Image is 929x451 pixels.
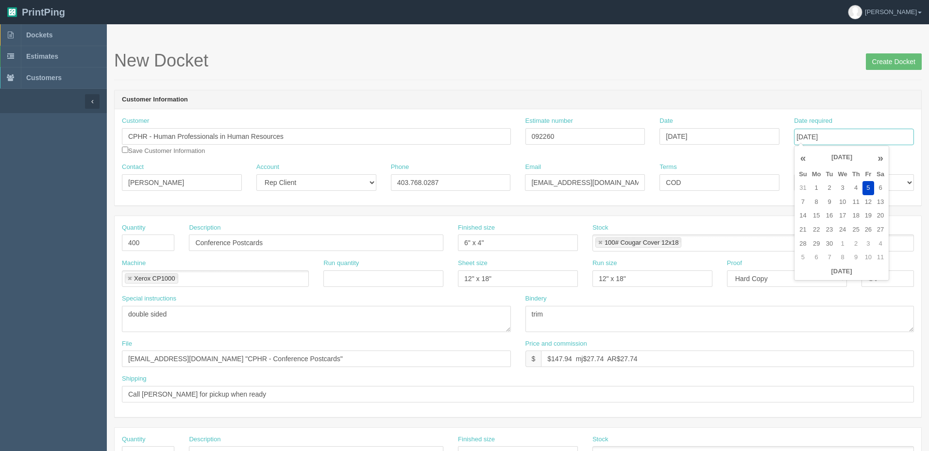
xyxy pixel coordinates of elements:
td: 11 [874,251,887,265]
td: 26 [862,223,874,237]
td: 18 [850,209,862,223]
td: 10 [862,251,874,265]
label: Quantity [122,223,145,233]
td: 29 [810,237,824,251]
label: Stock [592,223,608,233]
textarea: trim and score in the middle [525,306,914,332]
label: Date [659,117,673,126]
td: 23 [824,223,836,237]
th: « [796,148,810,167]
th: Su [796,167,810,182]
textarea: Page one is outside and page 2 is inside [122,306,511,332]
td: 8 [835,251,849,265]
span: Dockets [26,31,52,39]
td: 1 [835,237,849,251]
label: Proof [727,259,742,268]
th: Th [850,167,862,182]
label: Bindery [525,294,547,303]
label: Quantity [122,435,145,444]
div: Xerox CP1000 [134,275,175,282]
th: [DATE] [796,265,887,279]
td: 4 [850,181,862,195]
td: 30 [824,237,836,251]
label: Special instructions [122,294,176,303]
td: 15 [810,209,824,223]
td: 17 [835,209,849,223]
div: $ [525,351,541,367]
td: 9 [824,195,836,209]
td: 4 [874,237,887,251]
label: Sheet size [458,259,488,268]
input: Create Docket [866,53,922,70]
label: Contact [122,163,144,172]
th: Sa [874,167,887,182]
td: 19 [862,209,874,223]
h1: New Docket [114,51,922,70]
label: Price and commission [525,339,587,349]
td: 13 [874,195,887,209]
td: 8 [810,195,824,209]
td: 7 [796,195,810,209]
label: Account [256,163,279,172]
td: 12 [862,195,874,209]
label: Shipping [122,374,147,384]
label: Phone [391,163,409,172]
td: 16 [824,209,836,223]
td: 3 [835,181,849,195]
td: 2 [824,181,836,195]
label: Customer [122,117,149,126]
label: Machine [122,259,146,268]
label: Email [525,163,541,172]
th: Fr [862,167,874,182]
td: 11 [850,195,862,209]
div: Save Customer Information [122,117,511,155]
td: 1 [810,181,824,195]
input: Enter customer name [122,128,511,145]
td: 20 [874,209,887,223]
th: [DATE] [810,148,874,167]
div: 100# Cougar Cover 12x18 [605,239,679,246]
label: Run size [592,259,617,268]
label: Estimate number [525,117,573,126]
th: Mo [810,167,824,182]
label: Stock [592,435,608,444]
td: 25 [850,223,862,237]
th: We [835,167,849,182]
header: Customer Information [115,90,921,110]
td: 6 [874,181,887,195]
label: Description [189,435,220,444]
label: Run quantity [323,259,359,268]
td: 10 [835,195,849,209]
label: File [122,339,132,349]
td: 28 [796,237,810,251]
td: 22 [810,223,824,237]
label: Description [189,223,220,233]
img: avatar_default-7531ab5dedf162e01f1e0bb0964e6a185e93c5c22dfe317fb01d7f8cd2b1632c.jpg [848,5,862,19]
td: 5 [796,251,810,265]
td: 6 [810,251,824,265]
td: 7 [824,251,836,265]
td: 5 [862,181,874,195]
td: 27 [874,223,887,237]
label: Finished size [458,435,495,444]
img: logo-3e63b451c926e2ac314895c53de4908e5d424f24456219fb08d385ab2e579770.png [7,7,17,17]
label: Terms [659,163,676,172]
td: 24 [835,223,849,237]
th: Tu [824,167,836,182]
span: Estimates [26,52,58,60]
label: Date required [794,117,832,126]
span: Customers [26,74,62,82]
td: 14 [796,209,810,223]
th: » [874,148,887,167]
td: 9 [850,251,862,265]
td: 2 [850,237,862,251]
td: 3 [862,237,874,251]
td: 31 [796,181,810,195]
label: Finished size [458,223,495,233]
td: 21 [796,223,810,237]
